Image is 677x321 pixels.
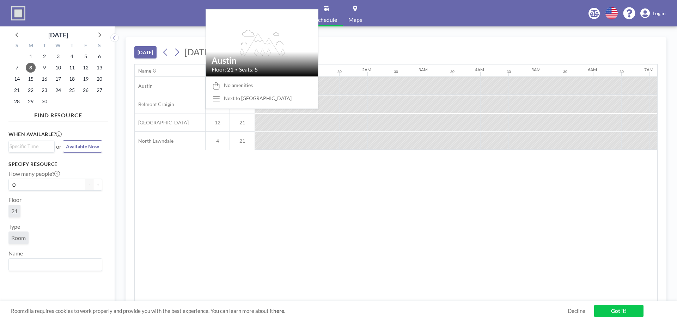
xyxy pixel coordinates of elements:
span: Monday, September 8, 2025 [26,63,36,73]
span: Saturday, September 20, 2025 [94,74,104,84]
span: Roomzilla requires cookies to work properly and provide you with the best experience. You can lea... [11,308,568,314]
label: Type [8,223,20,230]
span: Thursday, September 25, 2025 [67,85,77,95]
span: Belmont Craigin [135,101,174,107]
span: Tuesday, September 2, 2025 [39,51,49,61]
span: North Lawndale [135,138,173,144]
span: Tuesday, September 9, 2025 [39,63,49,73]
div: 5AM [531,67,541,72]
div: S [10,42,24,51]
div: 7AM [644,67,653,72]
div: F [79,42,92,51]
span: Floor: 21 [212,66,233,73]
span: 21 [11,208,18,215]
label: How many people? [8,170,60,177]
div: M [24,42,38,51]
div: 30 [563,69,567,74]
a: Decline [568,308,585,314]
a: here. [273,308,285,314]
span: Austin [135,83,153,89]
label: Name [8,250,23,257]
span: [DATE] [184,47,212,57]
span: Thursday, September 18, 2025 [67,74,77,84]
img: organization-logo [11,6,25,20]
span: Maps [348,17,362,23]
span: Thursday, September 4, 2025 [67,51,77,61]
span: Thursday, September 11, 2025 [67,63,77,73]
div: Name [138,68,151,74]
div: 30 [620,69,624,74]
span: Tuesday, September 30, 2025 [39,97,49,106]
span: 4 [206,138,230,144]
div: 30 [394,69,398,74]
div: Search for option [9,141,54,152]
h3: Specify resource [8,161,102,167]
input: Search for option [10,260,98,269]
span: Saturday, September 13, 2025 [94,63,104,73]
div: 30 [450,69,455,74]
span: [GEOGRAPHIC_DATA] [135,119,189,126]
span: Sunday, September 14, 2025 [12,74,22,84]
span: Monday, September 22, 2025 [26,85,36,95]
div: S [92,42,106,51]
button: Available Now [63,140,102,153]
span: Monday, September 29, 2025 [26,97,36,106]
h4: FIND RESOURCE [8,109,108,119]
div: T [38,42,51,51]
button: - [85,179,94,191]
h2: Austin [212,55,312,66]
div: 2AM [362,67,371,72]
span: Saturday, September 27, 2025 [94,85,104,95]
span: Wednesday, September 17, 2025 [53,74,63,84]
input: Search for option [10,142,50,150]
div: 30 [337,69,342,74]
span: Sunday, September 28, 2025 [12,97,22,106]
span: No amenities [224,82,253,88]
span: Monday, September 1, 2025 [26,51,36,61]
span: Wednesday, September 3, 2025 [53,51,63,61]
span: Friday, September 12, 2025 [81,63,91,73]
div: 6AM [588,67,597,72]
span: 21 [230,119,255,126]
span: 21 [230,138,255,144]
div: [DATE] [48,30,68,40]
a: Got it! [594,305,644,317]
span: Wednesday, September 24, 2025 [53,85,63,95]
span: Tuesday, September 23, 2025 [39,85,49,95]
span: Saturday, September 6, 2025 [94,51,104,61]
span: Friday, September 5, 2025 [81,51,91,61]
span: Friday, September 19, 2025 [81,74,91,84]
div: 4AM [475,67,484,72]
span: Sunday, September 21, 2025 [12,85,22,95]
span: Sunday, September 7, 2025 [12,63,22,73]
label: Floor [8,196,22,203]
span: Monday, September 15, 2025 [26,74,36,84]
button: [DATE] [134,46,157,58]
span: Tuesday, September 16, 2025 [39,74,49,84]
div: W [51,42,65,51]
button: + [94,179,102,191]
span: Schedule [315,17,337,23]
span: Available Now [66,143,99,149]
span: Room [11,234,26,241]
div: T [65,42,79,51]
div: Search for option [9,259,102,271]
a: Log in [640,8,666,18]
span: Seats: 5 [239,66,258,73]
div: 3AM [419,67,428,72]
div: Next to [GEOGRAPHIC_DATA] [224,95,292,101]
span: Friday, September 26, 2025 [81,85,91,95]
span: or [56,143,61,150]
span: Wednesday, September 10, 2025 [53,63,63,73]
span: 12 [206,119,230,126]
span: • [235,67,237,72]
span: Log in [653,10,666,17]
div: 30 [507,69,511,74]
